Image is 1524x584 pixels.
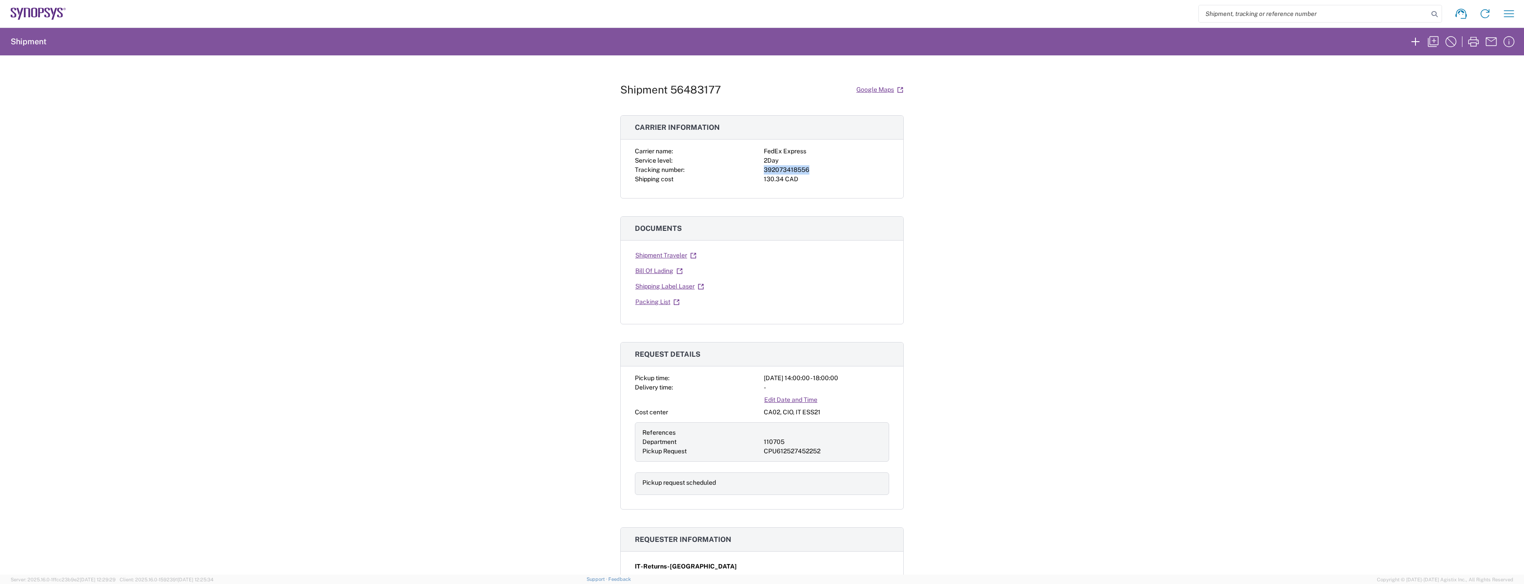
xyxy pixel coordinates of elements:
span: IT-Returns-[GEOGRAPHIC_DATA] [635,562,737,571]
a: Packing List [635,294,680,310]
a: Support [587,576,609,582]
span: Documents [635,224,682,233]
span: Carrier information [635,123,720,132]
a: Shipping Label Laser [635,279,704,294]
div: [DATE] 14:00:00 - 18:00:00 [764,374,889,383]
div: Pickup Request [642,447,760,456]
div: 9057839287 [635,574,889,584]
span: Pickup request scheduled [642,479,716,486]
div: 110705 [764,437,882,447]
a: Bill Of Lading [635,263,683,279]
span: Service level: [635,157,673,164]
span: Pickup time: [635,374,669,382]
div: CPU612527452252 [764,447,882,456]
span: Copyright © [DATE]-[DATE] Agistix Inc., All Rights Reserved [1377,576,1513,584]
a: Edit Date and Time [764,392,818,408]
span: Server: 2025.16.0-1ffcc23b9e2 [11,577,116,582]
span: References [642,429,676,436]
div: 130.34 CAD [764,175,889,184]
a: Google Maps [856,82,904,97]
span: Delivery time: [635,384,673,391]
span: Tracking number: [635,166,684,173]
span: Cost center [635,409,668,416]
span: Request details [635,350,700,358]
h1: Shipment 56483177 [620,83,721,96]
div: CA02, CIO, IT ESS21 [764,408,889,417]
div: 2Day [764,156,889,165]
span: [DATE] 12:29:29 [80,577,116,582]
a: Shipment Traveler [635,248,697,263]
h2: Shipment [11,36,47,47]
div: FedEx Express [764,147,889,156]
input: Shipment, tracking or reference number [1199,5,1428,22]
div: - [764,383,889,392]
span: Requester information [635,535,731,544]
a: Feedback [608,576,631,582]
span: [DATE] 12:25:34 [178,577,214,582]
span: Shipping cost [635,175,673,183]
span: Client: 2025.16.0-1592391 [120,577,214,582]
span: Carrier name: [635,148,673,155]
div: 392073418556 [764,165,889,175]
div: Department [642,437,760,447]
